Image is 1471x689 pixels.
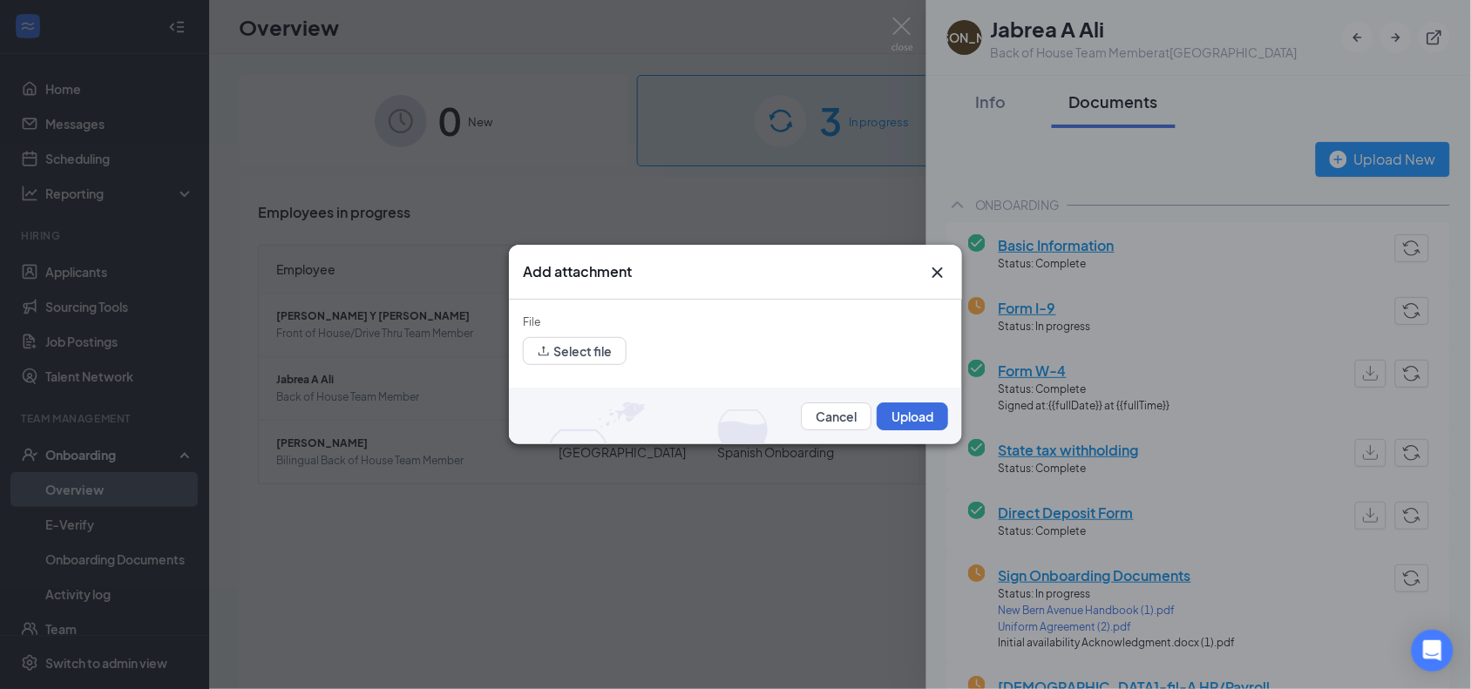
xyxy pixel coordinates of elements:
[877,402,948,430] button: Upload
[523,315,540,328] label: File
[801,402,871,430] button: Cancel
[927,262,948,283] button: Close
[1412,630,1454,672] div: Open Intercom Messenger
[523,347,627,360] span: upload Select file
[927,262,948,283] svg: Cross
[523,337,627,365] button: upload Select file
[523,262,632,281] h3: Add attachment
[538,345,550,357] span: upload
